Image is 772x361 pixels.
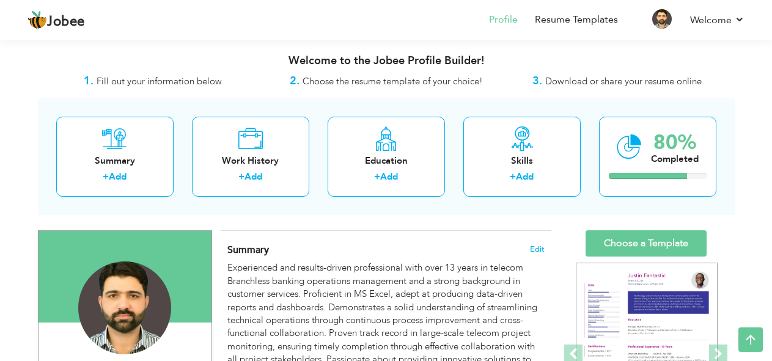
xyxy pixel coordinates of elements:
img: jobee.io [28,10,47,30]
a: Add [516,170,534,183]
a: Add [380,170,398,183]
strong: 3. [532,73,542,89]
img: Profile Img [652,9,672,29]
div: Skills [473,155,571,167]
a: Add [109,170,127,183]
span: Choose the resume template of your choice! [303,75,483,87]
div: Work History [202,155,300,167]
label: + [103,170,109,183]
span: Summary [227,243,269,257]
label: + [374,170,380,183]
span: Fill out your information below. [97,75,224,87]
div: Summary [66,155,164,167]
span: Jobee [47,15,85,29]
strong: 1. [84,73,94,89]
div: Completed [651,153,699,166]
label: + [238,170,244,183]
span: Edit [530,245,545,253]
h3: Welcome to the Jobee Profile Builder! [38,55,735,67]
h4: Adding a summary is a quick and easy way to highlight your experience and interests. [227,244,544,256]
img: Zeeshan Anwar Shah [78,261,171,354]
a: Jobee [28,10,85,30]
div: 80% [651,133,699,153]
span: Download or share your resume online. [545,75,704,87]
label: + [510,170,516,183]
a: Add [244,170,262,183]
a: Resume Templates [535,13,618,27]
a: Profile [489,13,518,27]
strong: 2. [290,73,300,89]
div: Education [337,155,435,167]
a: Welcome [690,13,744,27]
a: Choose a Template [586,230,707,257]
